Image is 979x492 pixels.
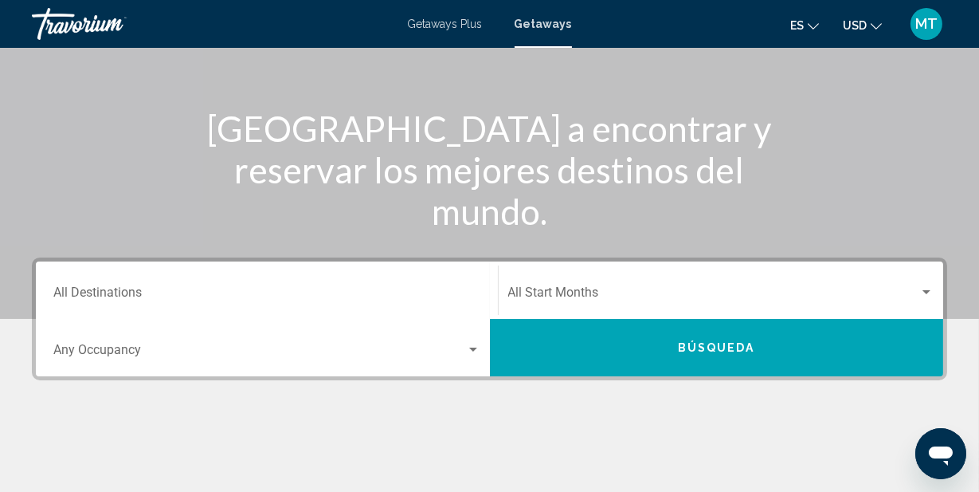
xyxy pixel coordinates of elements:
h1: [GEOGRAPHIC_DATA] a encontrar y reservar los mejores destinos del mundo. [191,108,789,232]
span: USD [843,19,867,32]
span: MT [915,16,938,32]
iframe: Botón para iniciar la ventana de mensajería [915,428,966,479]
button: Change language [790,14,819,37]
span: Búsqueda [678,342,755,355]
a: Getaways Plus [408,18,483,30]
button: Change currency [843,14,882,37]
button: User Menu [906,7,947,41]
a: Travorium [32,8,392,40]
div: Search widget [36,262,943,376]
span: es [790,19,804,32]
a: Getaways [515,18,572,30]
button: Búsqueda [490,319,944,376]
